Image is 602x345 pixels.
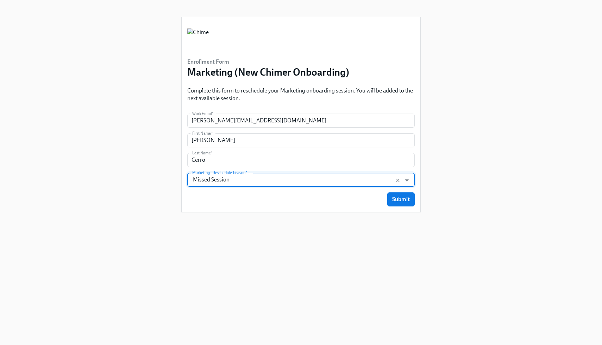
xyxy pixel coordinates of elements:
h6: Enrollment Form [187,58,349,66]
button: Clear [394,176,402,185]
button: Submit [387,192,415,206]
span: Submit [392,196,410,203]
p: Complete this form to reschedule your Marketing onboarding session. You will be added to the next... [187,87,415,102]
button: Open [401,175,412,186]
h3: Marketing (New Chimer Onboarding) [187,66,349,78]
img: Chime [187,28,209,50]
